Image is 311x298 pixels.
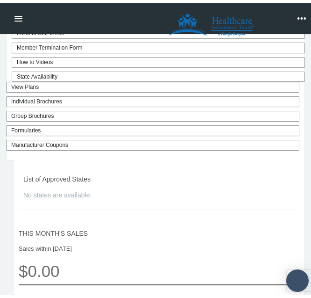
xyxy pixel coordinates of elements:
[23,171,295,181] span: List of Approved States
[19,241,299,250] span: Sales within [DATE]
[6,108,299,118] div: Group Brochures
[12,39,305,50] a: Member Termination Form
[286,266,309,289] div: Open Intercom Messenger
[19,255,299,281] span: $0.00
[6,137,299,147] a: Manufacturer Coupons
[6,79,299,89] a: View Plans
[155,10,267,34] img: HEALTHCARE SOLUTIONS TEAM, LLC
[19,225,299,235] span: THIS MONTH'S SALES
[6,122,299,133] div: Formularies
[12,68,305,79] a: State Availability
[12,54,305,65] a: How to Videos
[23,187,295,197] span: No states are available.
[6,93,299,104] div: Individual Brochures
